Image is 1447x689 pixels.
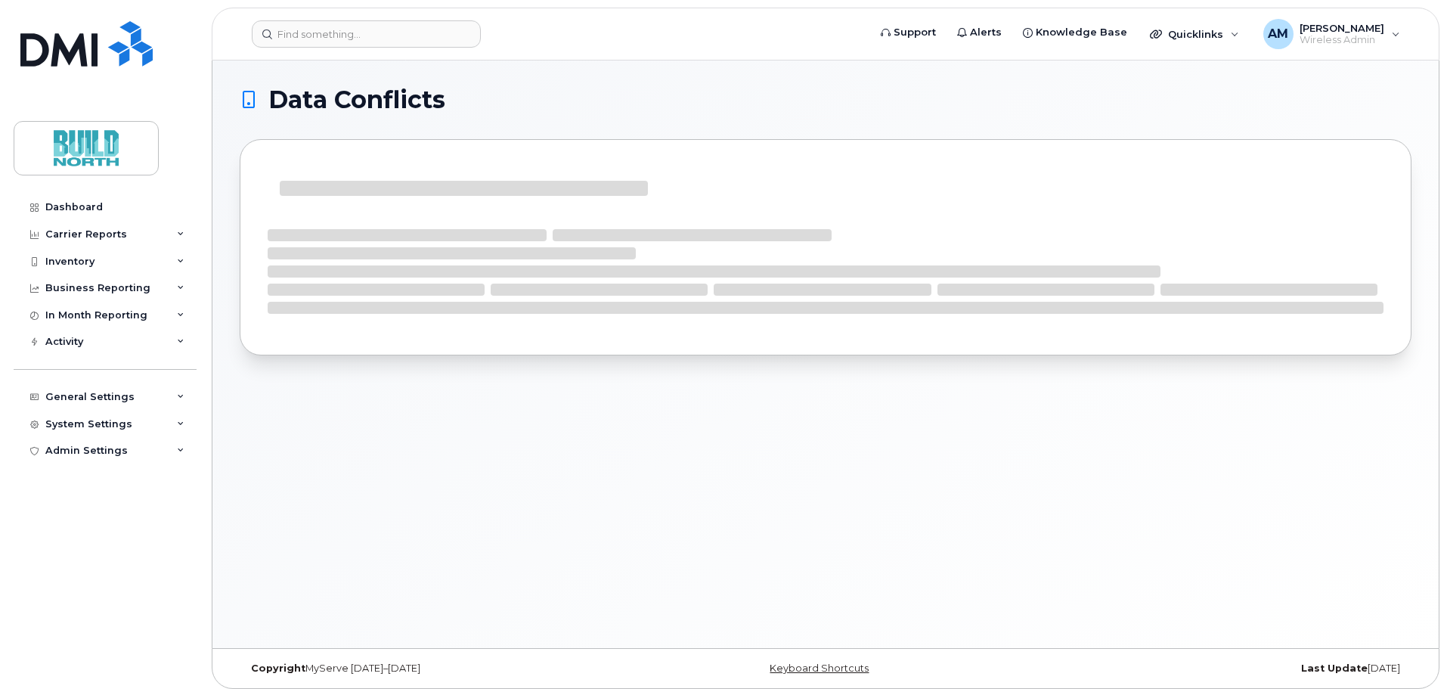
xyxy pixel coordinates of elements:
[1301,663,1368,674] strong: Last Update
[1021,663,1411,675] div: [DATE]
[251,663,305,674] strong: Copyright
[240,663,631,675] div: MyServe [DATE]–[DATE]
[770,663,869,674] a: Keyboard Shortcuts
[268,88,445,111] span: Data Conflicts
